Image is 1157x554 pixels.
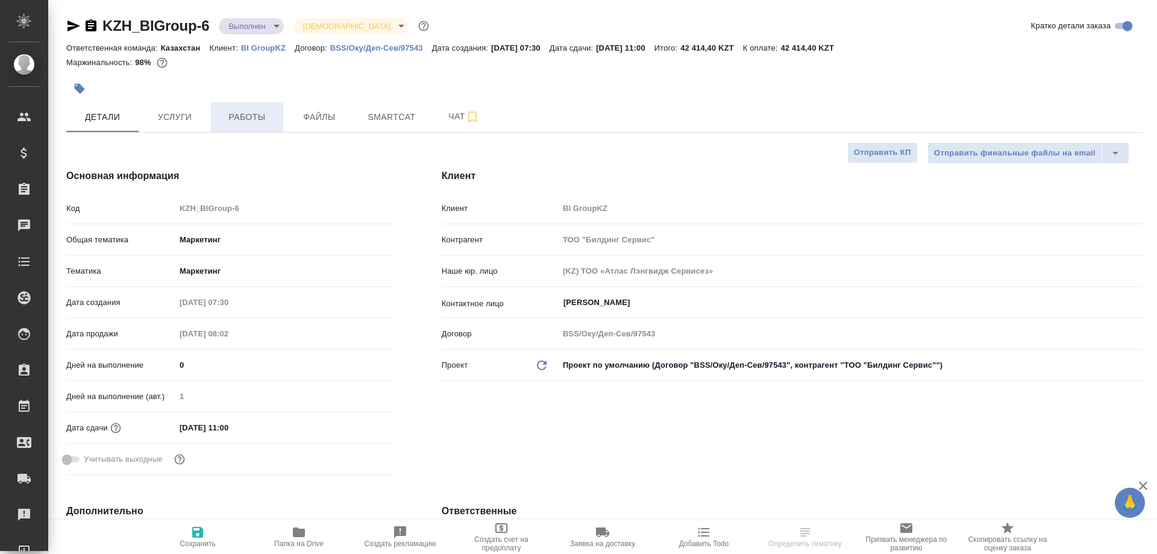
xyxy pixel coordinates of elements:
[219,18,283,34] div: Выполнен
[295,43,330,52] p: Договор:
[293,18,409,34] div: Выполнен
[66,422,108,434] p: Дата сдачи
[559,325,1144,342] input: Пустое поле
[66,328,175,340] p: Дата продажи
[299,21,394,31] button: [DEMOGRAPHIC_DATA]
[108,420,124,436] button: Если добавить услуги и заполнить их объемом, то дата рассчитается автоматически
[84,453,163,465] span: Учитывать выходные
[432,43,491,52] p: Дата создания:
[465,110,480,124] svg: Подписаться
[363,110,421,125] span: Smartcat
[66,75,93,102] button: Добавить тэг
[442,298,559,310] p: Контактное лицо
[442,169,1144,183] h4: Клиент
[847,142,918,163] button: Отправить КП
[780,43,843,52] p: 42 414,40 KZT
[66,265,175,277] p: Тематика
[66,19,81,33] button: Скопировать ссылку для ЯМессенджера
[559,200,1144,217] input: Пустое поле
[209,43,240,52] p: Клиент:
[768,540,841,548] span: Определить тематику
[653,520,754,554] button: Добавить Todo
[66,391,175,403] p: Дней на выполнение (авт.)
[218,110,276,125] span: Работы
[491,43,550,52] p: [DATE] 07:30
[451,520,552,554] button: Создать счет на предоплату
[442,265,559,277] p: Наше юр. лицо
[927,142,1129,164] div: split button
[552,520,653,554] button: Заявка на доставку
[66,504,394,518] h4: Дополнительно
[596,43,654,52] p: [DATE] 11:00
[416,18,431,34] button: Доп статусы указывают на важность/срочность заказа
[1031,20,1111,32] span: Кратко детали заказа
[680,43,743,52] p: 42 414,40 KZT
[74,110,131,125] span: Детали
[135,58,154,67] p: 98%
[350,520,451,554] button: Создать рекламацию
[161,43,210,52] p: Казахстан
[84,19,98,33] button: Скопировать ссылку
[248,520,350,554] button: Папка на Drive
[274,540,324,548] span: Папка на Drive
[175,261,394,282] div: Маркетинг
[241,43,295,52] p: BI GroupKZ
[175,419,281,436] input: ✎ Введи что-нибудь
[854,146,911,160] span: Отправить КП
[856,520,957,554] button: Призвать менеджера по развитию
[679,540,729,548] span: Добавить Todo
[442,504,1144,518] h4: Ответственные
[442,203,559,215] p: Клиент
[934,146,1096,160] span: Отправить финальные файлы на email
[154,55,170,71] button: 146.16 RUB;
[654,43,680,52] p: Итого:
[442,234,559,246] p: Контрагент
[442,328,559,340] p: Договор
[365,540,436,548] span: Создать рекламацию
[66,43,161,52] p: Ответственная команда:
[559,355,1144,376] div: Проект по умолчанию (Договор "BSS/Оку/Деп-Сев/97543", контрагент "ТОО "Билдинг Сервис"")
[435,109,493,124] span: Чат
[330,43,432,52] p: BSS/Оку/Деп-Сев/97543
[147,520,248,554] button: Сохранить
[964,535,1051,552] span: Скопировать ссылку на оценку заказа
[66,58,135,67] p: Маржинальность:
[559,231,1144,248] input: Пустое поле
[175,388,394,405] input: Пустое поле
[241,42,295,52] a: BI GroupKZ
[175,230,394,250] div: Маркетинг
[102,17,209,34] a: KZH_BIGroup-6
[175,325,281,342] input: Пустое поле
[1137,301,1140,304] button: Open
[743,43,781,52] p: К оплате:
[442,359,468,371] p: Проект
[66,297,175,309] p: Дата создания
[175,356,394,374] input: ✎ Введи что-нибудь
[957,520,1058,554] button: Скопировать ссылку на оценку заказа
[330,42,432,52] a: BSS/Оку/Деп-Сев/97543
[66,234,175,246] p: Общая тематика
[175,294,281,311] input: Пустое поле
[570,540,635,548] span: Заявка на доставку
[863,535,950,552] span: Призвать менеджера по развитию
[66,203,175,215] p: Код
[66,169,394,183] h4: Основная информация
[754,520,856,554] button: Определить тематику
[559,262,1144,280] input: Пустое поле
[550,43,596,52] p: Дата сдачи:
[180,540,216,548] span: Сохранить
[146,110,204,125] span: Услуги
[1120,490,1140,515] span: 🙏
[458,535,545,552] span: Создать счет на предоплату
[66,359,175,371] p: Дней на выполнение
[1115,488,1145,518] button: 🙏
[172,452,187,467] button: Выбери, если сб и вс нужно считать рабочими днями для выполнения заказа.
[927,142,1102,164] button: Отправить финальные файлы на email
[290,110,348,125] span: Файлы
[225,21,269,31] button: Выполнен
[175,200,394,217] input: Пустое поле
